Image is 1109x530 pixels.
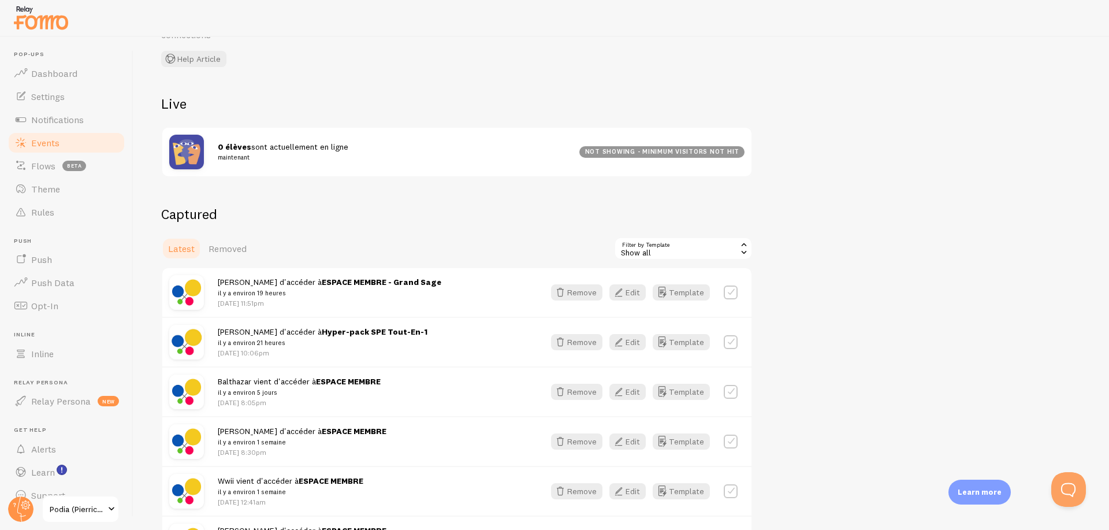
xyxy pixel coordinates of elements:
[653,433,710,450] button: Template
[322,277,441,287] strong: ESPACE MEMBRE - Grand Sage
[7,484,126,507] a: Support
[7,294,126,317] a: Opt-In
[218,398,381,407] p: [DATE] 8:05pm
[609,483,653,499] a: Edit
[31,114,84,125] span: Notifications
[218,497,363,507] p: [DATE] 12:41am
[161,51,226,67] button: Help Article
[7,85,126,108] a: Settings
[7,271,126,294] a: Push Data
[316,376,381,387] strong: ESPACE MEMBRE
[1051,472,1086,507] iframe: Help Scout Beacon - Open
[7,461,126,484] a: Learn
[7,177,126,201] a: Theme
[31,490,65,501] span: Support
[609,483,646,499] button: Edit
[31,91,65,102] span: Settings
[14,238,126,245] span: Push
[168,243,195,254] span: Latest
[169,424,204,459] img: QuDIIeHrSEK8jAC4q10L
[948,480,1011,505] div: Learn more
[218,327,427,348] span: [PERSON_NAME] d'accéder à
[169,275,204,310] img: QuDIIeHrSEK8jAC4q10L
[62,161,86,171] span: beta
[958,487,1002,498] p: Learn more
[218,476,363,497] span: Wwii vient d'accéder à
[161,237,202,260] a: Latest
[50,502,105,516] span: Podia (Pierrickyah)
[653,334,710,350] button: Template
[609,284,653,301] a: Edit
[169,375,204,409] img: QuDIIeHrSEK8jAC4q10L
[161,205,753,223] h2: Captured
[218,338,427,348] small: il y a environ 21 heures
[551,384,602,400] button: Remove
[218,387,381,398] small: il y a environ 5 jours
[218,487,363,497] small: il y a environ 1 semaine
[653,284,710,301] button: Template
[31,206,54,218] span: Rules
[609,433,646,450] button: Edit
[7,390,126,413] a: Relay Persona new
[169,325,204,359] img: QaBiGWEPTWadPEzwrbGC
[551,284,602,301] button: Remove
[609,334,653,350] a: Edit
[14,51,126,58] span: Pop-ups
[14,427,126,434] span: Get Help
[31,348,54,359] span: Inline
[31,466,55,478] span: Learn
[7,438,126,461] a: Alerts
[218,376,381,398] span: Balthazar vient d'accéder à
[7,342,126,365] a: Inline
[31,183,60,195] span: Theme
[7,154,126,177] a: Flows beta
[14,379,126,387] span: Relay Persona
[218,348,427,358] p: [DATE] 10:06pm
[7,248,126,271] a: Push
[31,254,52,265] span: Push
[12,3,70,32] img: fomo-relay-logo-orange.svg
[31,137,59,149] span: Events
[42,495,120,523] a: Podia (Pierrickyah)
[609,334,646,350] button: Edit
[98,396,119,406] span: new
[218,142,251,152] strong: 0 élèves
[7,201,126,224] a: Rules
[218,298,441,308] p: [DATE] 11:51pm
[299,476,363,486] strong: ESPACE MEMBRE
[14,331,126,339] span: Inline
[169,474,204,509] img: QuDIIeHrSEK8jAC4q10L
[161,95,753,113] h2: Live
[322,327,427,337] strong: Hyper-pack SPE Tout-En-1
[218,152,565,162] small: maintenant
[31,160,55,172] span: Flows
[31,300,58,312] span: Opt-In
[551,433,602,450] button: Remove
[614,237,753,260] div: Show all
[31,68,77,79] span: Dashboard
[322,426,386,436] strong: ESPACE MEMBRE
[218,142,565,163] span: sont actuellement en ligne
[609,433,653,450] a: Edit
[31,277,75,288] span: Push Data
[7,108,126,131] a: Notifications
[218,277,441,298] span: [PERSON_NAME] d'accéder à
[218,288,441,298] small: il y a environ 19 heures
[551,334,602,350] button: Remove
[169,135,204,169] img: pageviews.png
[218,426,386,447] span: [PERSON_NAME] d'accéder à
[218,437,386,447] small: il y a environ 1 semaine
[57,465,67,475] svg: <p>Watch New Feature Tutorials!</p>
[202,237,254,260] a: Removed
[579,146,745,158] div: not showing - minimum visitors not hit
[653,384,710,400] button: Template
[653,483,710,499] button: Template
[7,62,126,85] a: Dashboard
[31,443,56,455] span: Alerts
[609,284,646,301] button: Edit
